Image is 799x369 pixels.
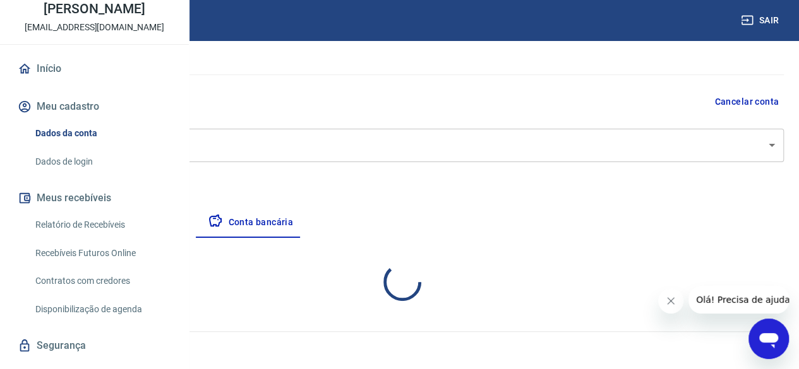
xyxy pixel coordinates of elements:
[30,342,769,355] p: 2025 ©
[8,9,106,19] span: Olá! Precisa de ajuda?
[658,288,683,313] iframe: Fechar mensagem
[20,129,784,162] div: T B Croffelry
[198,208,303,238] button: Conta bancária
[15,55,174,83] a: Início
[30,268,174,294] a: Contratos com credores
[30,240,174,266] a: Recebíveis Futuros Online
[30,212,174,238] a: Relatório de Recebíveis
[15,332,174,360] a: Segurança
[709,90,784,114] button: Cancelar conta
[20,34,784,54] h5: Dados cadastrais
[738,9,784,32] button: Sair
[30,120,174,146] a: Dados da conta
[30,296,174,322] a: Disponibilização de agenda
[44,3,145,16] p: [PERSON_NAME]
[30,149,174,175] a: Dados de login
[748,319,789,359] iframe: Botão para abrir a janela de mensagens
[688,286,789,313] iframe: Mensagem da empresa
[15,93,174,120] button: Meu cadastro
[25,21,164,34] p: [EMAIL_ADDRESS][DOMAIN_NAME]
[15,184,174,212] button: Meus recebíveis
